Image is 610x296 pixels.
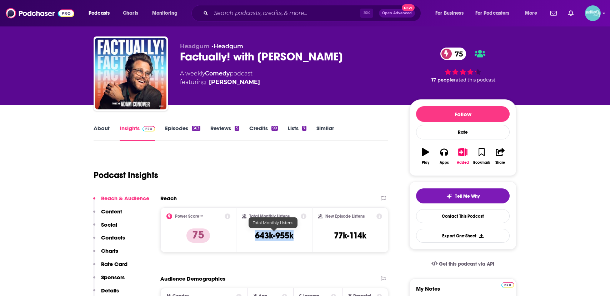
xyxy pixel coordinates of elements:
p: Social [101,221,117,228]
div: Bookmark [473,161,490,165]
a: InsightsPodchaser Pro [120,125,155,141]
div: Play [422,161,429,165]
div: Rate [416,125,510,139]
button: open menu [84,8,119,19]
span: Logged in as JessicaPellien [585,5,601,21]
h2: Reach [160,195,177,202]
button: Reach & Audience [93,195,149,208]
h2: New Episode Listens [325,214,365,219]
h1: Podcast Insights [94,170,158,181]
button: Play [416,143,435,169]
button: Added [454,143,472,169]
button: Apps [435,143,453,169]
h3: 643k-955k [255,230,294,241]
span: Get this podcast via API [439,261,494,267]
img: Podchaser Pro [142,126,155,132]
div: 7 [302,126,306,131]
img: Podchaser - Follow, Share and Rate Podcasts [6,6,74,20]
span: rated this podcast [454,77,495,83]
div: Added [457,161,469,165]
img: tell me why sparkle [446,193,452,199]
div: 5 [235,126,239,131]
div: 75 17 peoplerated this podcast [409,43,516,87]
button: open menu [471,8,520,19]
p: Sponsors [101,274,125,281]
a: 75 [440,48,466,60]
a: Reviews5 [210,125,239,141]
a: Charts [118,8,142,19]
span: More [525,8,537,18]
button: tell me why sparkleTell Me Why [416,188,510,203]
a: Contact This Podcast [416,209,510,223]
span: For Business [435,8,464,18]
button: Contacts [93,234,125,247]
button: Bookmark [472,143,491,169]
button: Sponsors [93,274,125,287]
span: Tell Me Why [455,193,480,199]
div: 99 [271,126,278,131]
a: Show notifications dropdown [565,7,576,19]
span: Open Advanced [382,11,412,15]
button: open menu [520,8,546,19]
button: open menu [430,8,472,19]
span: Podcasts [89,8,110,18]
a: Adam Conover [209,78,260,87]
div: A weekly podcast [180,69,260,87]
div: Search podcasts, credits, & more... [198,5,428,21]
span: Total Monthly Listens [253,220,293,225]
span: Monitoring [152,8,177,18]
div: Share [495,161,505,165]
img: User Profile [585,5,601,21]
button: Export One-Sheet [416,229,510,243]
span: • [211,43,243,50]
p: Reach & Audience [101,195,149,202]
p: 75 [186,228,210,243]
p: Content [101,208,122,215]
button: Rate Card [93,261,127,274]
button: open menu [147,8,187,19]
a: Headgum [214,43,243,50]
span: For Podcasters [475,8,510,18]
a: Pro website [501,281,514,288]
a: Lists7 [288,125,306,141]
h2: Total Monthly Listens [249,214,290,219]
span: featuring [180,78,260,87]
span: Headgum [180,43,210,50]
a: Credits99 [249,125,278,141]
button: Show profile menu [585,5,601,21]
a: Show notifications dropdown [547,7,560,19]
button: Share [491,143,510,169]
span: 75 [447,48,466,60]
a: Similar [316,125,334,141]
button: Charts [93,247,118,261]
p: Contacts [101,234,125,241]
a: Comedy [205,70,230,77]
h3: 77k-114k [334,230,366,241]
span: Charts [123,8,138,18]
span: New [402,4,415,11]
h2: Power Score™ [175,214,203,219]
p: Charts [101,247,118,254]
button: Content [93,208,122,221]
span: ⌘ K [360,9,373,18]
input: Search podcasts, credits, & more... [211,8,360,19]
button: Follow [416,106,510,122]
a: About [94,125,110,141]
div: Apps [440,161,449,165]
button: Open AdvancedNew [379,9,415,18]
span: 17 people [431,77,454,83]
div: 363 [192,126,200,131]
img: Factually! with Adam Conover [95,38,166,109]
a: Episodes363 [165,125,200,141]
img: Podchaser Pro [501,282,514,288]
h2: Audience Demographics [160,275,225,282]
button: Social [93,221,117,235]
a: Get this podcast via API [426,255,500,273]
p: Rate Card [101,261,127,267]
p: Details [101,287,119,294]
